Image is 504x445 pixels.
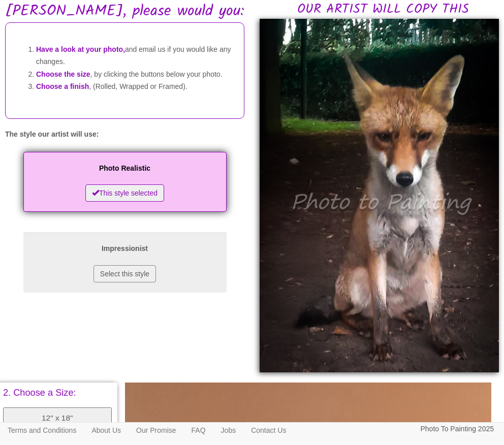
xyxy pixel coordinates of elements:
[93,265,156,282] button: Select this style
[260,19,499,372] img: Carol, please would you:
[36,70,90,78] span: Choose the size
[213,423,244,438] a: Jobs
[34,242,216,255] p: Impressionist
[84,423,129,438] a: About Us
[36,43,234,68] li: and email us if you would like any changes.
[129,423,184,438] a: Our Promise
[184,423,213,438] a: FAQ
[243,423,294,438] a: Contact Us
[420,423,494,435] p: Photo To Painting 2025
[85,184,164,202] button: This style selected
[36,82,89,90] span: Choose a finish
[36,68,234,81] li: , by clicking the buttons below your photo.
[36,45,125,53] span: Have a look at your photo,
[267,2,499,17] h2: OUR ARTIST WILL COPY THIS
[5,129,99,139] label: The style our artist will use:
[36,80,234,93] li: , (Rolled, Wrapped or Framed).
[5,3,499,20] h1: [PERSON_NAME], please would you:
[3,388,112,397] p: 2. Choose a Size:
[3,407,112,429] button: 12" x 18"
[34,162,216,175] p: Photo Realistic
